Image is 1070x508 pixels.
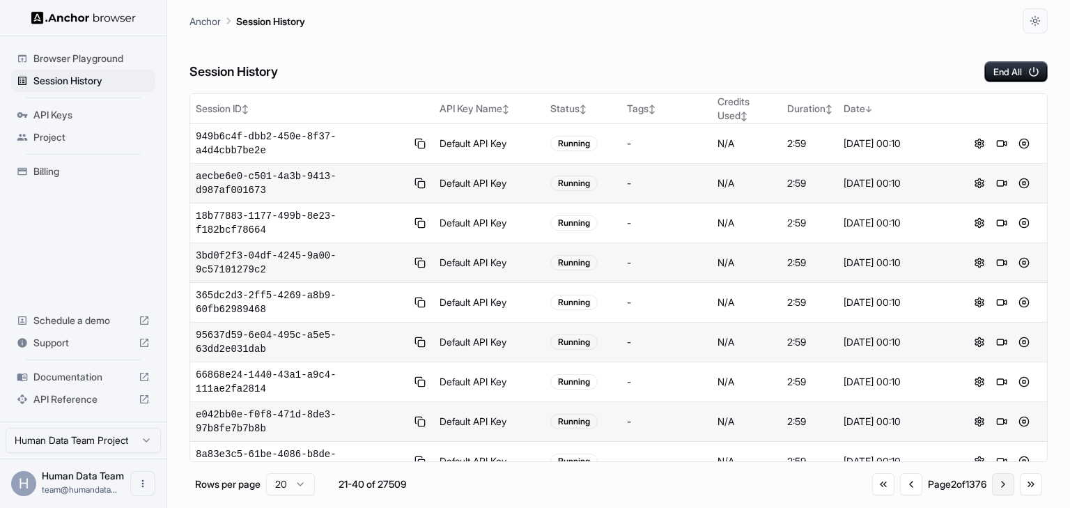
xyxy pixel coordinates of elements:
[195,477,261,491] p: Rows per page
[502,104,509,114] span: ↕
[844,335,951,349] div: [DATE] 00:10
[11,332,155,354] div: Support
[844,415,951,429] div: [DATE] 00:10
[196,102,428,116] div: Session ID
[196,447,406,475] span: 8a83e3c5-61be-4086-b8de-c5ea6811f516
[33,370,133,384] span: Documentation
[434,243,545,283] td: Default API Key
[550,334,598,350] div: Running
[787,176,832,190] div: 2:59
[189,62,278,82] h6: Session History
[787,137,832,151] div: 2:59
[42,470,124,482] span: Human Data Team
[718,95,776,123] div: Credits Used
[196,288,406,316] span: 365dc2d3-2ff5-4269-a8b9-60fb62989468
[11,47,155,70] div: Browser Playground
[649,104,656,114] span: ↕
[718,176,776,190] div: N/A
[11,309,155,332] div: Schedule a demo
[337,477,407,491] div: 21-40 of 27509
[844,375,951,389] div: [DATE] 00:10
[718,216,776,230] div: N/A
[825,104,832,114] span: ↕
[787,295,832,309] div: 2:59
[718,415,776,429] div: N/A
[11,70,155,92] div: Session History
[196,130,406,157] span: 949b6c4f-dbb2-450e-8f37-a4d4cbb7be2e
[627,102,706,116] div: Tags
[11,366,155,388] div: Documentation
[33,164,150,178] span: Billing
[550,215,598,231] div: Running
[550,102,616,116] div: Status
[196,249,406,277] span: 3bd0f2f3-04df-4245-9a00-9c57101279c2
[718,454,776,468] div: N/A
[11,160,155,183] div: Billing
[627,137,706,151] div: -
[718,375,776,389] div: N/A
[434,442,545,482] td: Default API Key
[550,136,598,151] div: Running
[718,295,776,309] div: N/A
[844,256,951,270] div: [DATE] 00:10
[844,176,951,190] div: [DATE] 00:10
[42,484,117,495] span: team@humandata.dev
[33,52,150,66] span: Browser Playground
[196,169,406,197] span: aecbe6e0-c501-4a3b-9413-d987af001673
[787,454,832,468] div: 2:59
[844,454,951,468] div: [DATE] 00:10
[434,402,545,442] td: Default API Key
[844,102,951,116] div: Date
[550,295,598,310] div: Running
[33,336,133,350] span: Support
[434,362,545,402] td: Default API Key
[196,328,406,356] span: 95637d59-6e04-495c-a5e5-63dd2e031dab
[550,176,598,191] div: Running
[718,335,776,349] div: N/A
[741,111,747,121] span: ↕
[580,104,587,114] span: ↕
[434,203,545,243] td: Default API Key
[844,216,951,230] div: [DATE] 00:10
[550,374,598,390] div: Running
[11,126,155,148] div: Project
[627,415,706,429] div: -
[627,454,706,468] div: -
[627,256,706,270] div: -
[550,255,598,270] div: Running
[130,471,155,496] button: Open menu
[787,256,832,270] div: 2:59
[236,14,305,29] p: Session History
[984,61,1048,82] button: End All
[33,392,133,406] span: API Reference
[33,314,133,328] span: Schedule a demo
[434,124,545,164] td: Default API Key
[33,130,150,144] span: Project
[189,14,221,29] p: Anchor
[787,216,832,230] div: 2:59
[33,74,150,88] span: Session History
[434,164,545,203] td: Default API Key
[242,104,249,114] span: ↕
[718,137,776,151] div: N/A
[787,102,832,116] div: Duration
[434,323,545,362] td: Default API Key
[865,104,872,114] span: ↓
[434,283,545,323] td: Default API Key
[844,295,951,309] div: [DATE] 00:10
[627,335,706,349] div: -
[196,209,406,237] span: 18b77883-1177-499b-8e23-f182bcf78664
[928,477,986,491] div: Page 2 of 1376
[787,375,832,389] div: 2:59
[196,408,406,436] span: e042bb0e-f0f8-471d-8de3-97b8fe7b7b8b
[11,388,155,410] div: API Reference
[627,295,706,309] div: -
[196,368,406,396] span: 66868e24-1440-43a1-a9c4-111ae2fa2814
[718,256,776,270] div: N/A
[787,415,832,429] div: 2:59
[33,108,150,122] span: API Keys
[189,13,305,29] nav: breadcrumb
[844,137,951,151] div: [DATE] 00:10
[627,375,706,389] div: -
[440,102,540,116] div: API Key Name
